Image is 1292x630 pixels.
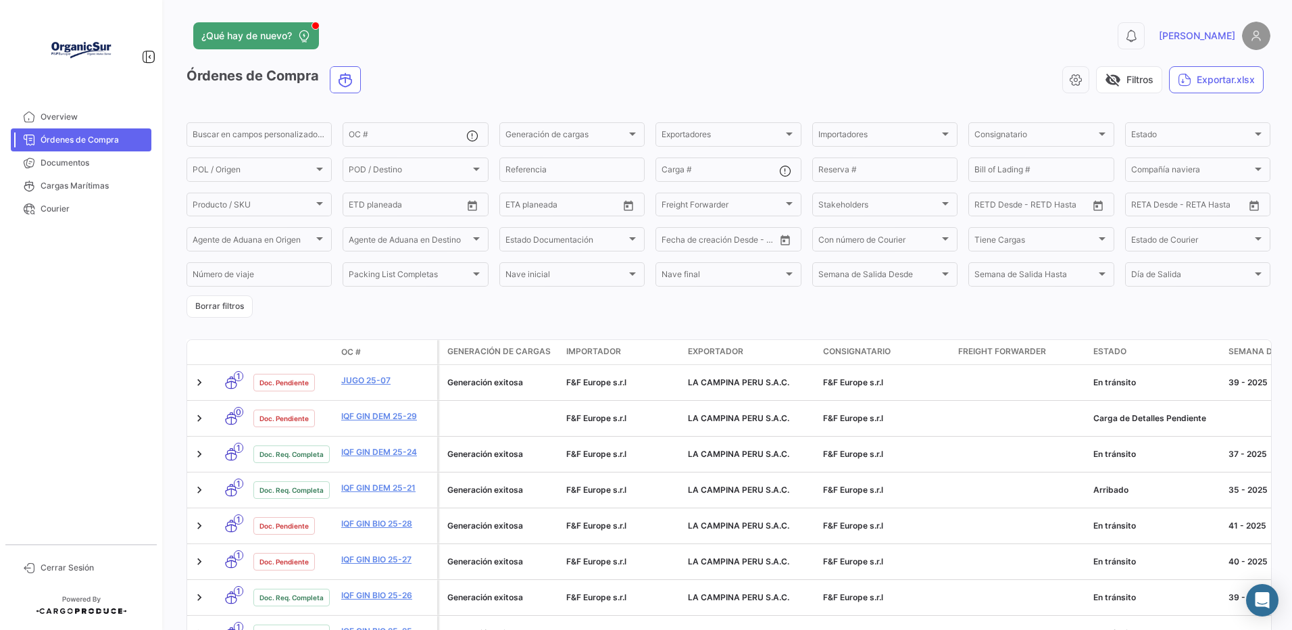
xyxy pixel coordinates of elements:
[41,203,146,215] span: Courier
[561,340,682,364] datatable-header-cell: Importador
[447,556,555,568] div: Generación exitosa
[974,132,1095,141] span: Consignatario
[516,202,570,212] input: Hasta
[1131,167,1252,176] span: Compañía naviera
[682,340,818,364] datatable-header-cell: Exportador
[1246,584,1278,616] div: Abrir Intercom Messenger
[349,167,470,176] span: POD / Destino
[662,132,782,141] span: Exportadores
[688,556,789,566] span: LA CAMPINA PERU S.A.C.
[823,449,883,459] span: F&F Europe s.r.l
[234,407,243,417] span: 0
[618,195,639,216] button: Open calendar
[823,377,883,387] span: F&F Europe s.r.l
[187,66,365,93] h3: Órdenes de Compra
[823,520,883,531] span: F&F Europe s.r.l
[1093,520,1218,532] div: En tránsito
[1142,202,1196,212] input: Hasta
[566,556,626,566] span: F&F Europe s.r.l
[775,230,795,250] button: Open calendar
[688,485,789,495] span: LA CAMPINA PERU S.A.C.
[193,519,206,533] a: Expand/Collapse Row
[336,341,437,364] datatable-header-cell: OC #
[505,237,626,246] span: Estado Documentación
[1093,448,1218,460] div: En tránsito
[259,485,324,495] span: Doc. Req. Completa
[1088,340,1223,364] datatable-header-cell: Estado
[447,520,555,532] div: Generación exitosa
[193,447,206,461] a: Expand/Collapse Row
[1093,412,1218,425] div: Carga de Detalles Pendiente
[818,272,939,281] span: Semana de Salida Desde
[47,16,115,84] img: Logo+OrganicSur.png
[566,520,626,531] span: F&F Europe s.r.l
[341,554,432,566] a: IQF GIN BIO 25-27
[341,346,361,358] span: OC #
[1242,22,1270,50] img: placeholder-user.png
[818,132,939,141] span: Importadores
[447,484,555,496] div: Generación exitosa
[1159,29,1235,43] span: [PERSON_NAME]
[341,518,432,530] a: IQF GIN BIO 25-28
[341,589,432,602] a: IQF GIN BIO 25-26
[1131,202,1133,212] input: Desde
[11,105,151,128] a: Overview
[193,591,206,604] a: Expand/Collapse Row
[193,483,206,497] a: Expand/Collapse Row
[1131,237,1252,246] span: Estado de Courier
[234,371,243,381] span: 1
[818,237,939,246] span: Con número de Courier
[672,237,726,246] input: Hasta
[823,592,883,602] span: F&F Europe s.r.l
[234,479,243,489] span: 1
[1169,66,1264,93] button: Exportar.xlsx
[1105,72,1121,88] span: visibility_off
[193,412,206,425] a: Expand/Collapse Row
[447,345,551,358] span: Generación de cargas
[1131,132,1252,141] span: Estado
[259,592,324,603] span: Doc. Req. Completa
[193,555,206,568] a: Expand/Collapse Row
[11,197,151,220] a: Courier
[447,591,555,604] div: Generación exitosa
[566,413,626,423] span: F&F Europe s.r.l
[818,340,953,364] datatable-header-cell: Consignatario
[974,237,1095,246] span: Tiene Cargas
[662,272,782,281] span: Nave final
[823,485,883,495] span: F&F Europe s.r.l
[505,272,626,281] span: Nave inicial
[234,586,243,596] span: 1
[566,345,621,358] span: Importador
[985,202,1039,212] input: Hasta
[234,514,243,525] span: 1
[1096,66,1162,93] button: visibility_offFiltros
[1131,272,1252,281] span: Día de Salida
[11,151,151,174] a: Documentos
[1244,195,1264,216] button: Open calendar
[41,180,146,192] span: Cargas Marítimas
[193,237,314,246] span: Agente de Aduana en Origen
[688,345,743,358] span: Exportador
[566,377,626,387] span: F&F Europe s.r.l
[359,202,414,212] input: Hasta
[505,132,626,141] span: Generación de cargas
[341,482,432,494] a: IQF GIN DEM 25-21
[234,550,243,560] span: 1
[41,134,146,146] span: Órdenes de Compra
[259,449,324,460] span: Doc. Req. Completa
[41,562,146,574] span: Cerrar Sesión
[1093,591,1218,604] div: En tránsito
[259,377,309,388] span: Doc. Pendiente
[341,446,432,458] a: IQF GIN DEM 25-24
[1093,345,1126,358] span: Estado
[1088,195,1108,216] button: Open calendar
[688,377,789,387] span: LA CAMPINA PERU S.A.C.
[688,592,789,602] span: LA CAMPINA PERU S.A.C.
[447,448,555,460] div: Generación exitosa
[688,520,789,531] span: LA CAMPINA PERU S.A.C.
[41,111,146,123] span: Overview
[818,202,939,212] span: Stakeholders
[566,485,626,495] span: F&F Europe s.r.l
[505,202,507,212] input: Desde
[201,29,292,43] span: ¿Qué hay de nuevo?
